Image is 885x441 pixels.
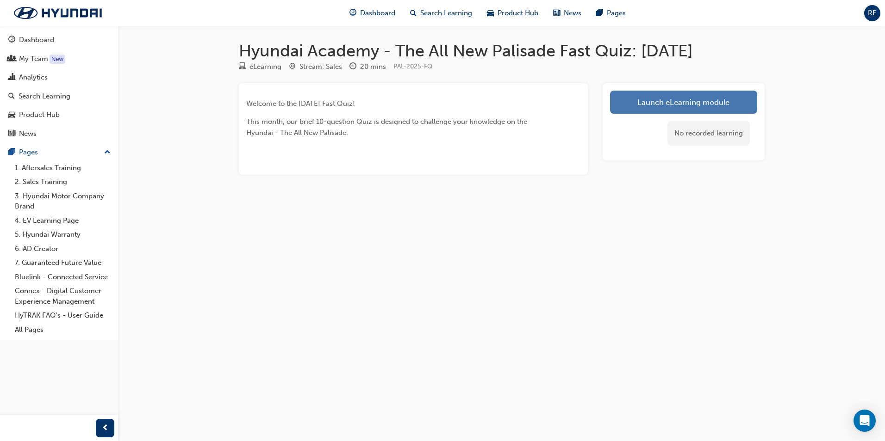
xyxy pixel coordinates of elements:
a: Dashboard [4,31,114,49]
span: car-icon [8,111,15,119]
a: Search Learning [4,88,114,105]
div: Duration [349,61,386,73]
a: All Pages [11,323,114,337]
a: Bluelink - Connected Service [11,270,114,284]
span: guage-icon [8,36,15,44]
div: No recorded learning [667,121,750,146]
span: guage-icon [349,7,356,19]
span: pages-icon [8,148,15,157]
span: car-icon [487,7,494,19]
span: news-icon [553,7,560,19]
a: 3. Hyundai Motor Company Brand [11,189,114,214]
div: Stream [289,61,342,73]
a: My Team [4,50,114,67]
a: HyTRAK FAQ's - User Guide [11,308,114,323]
button: Pages [4,144,114,161]
span: search-icon [410,7,417,19]
div: Open Intercom Messenger [854,410,876,432]
a: Product Hub [4,106,114,123]
span: learningResourceType_ELEARNING-icon [239,63,246,71]
a: Launch eLearning module [610,91,757,114]
a: Analytics [4,69,114,86]
span: people-icon [8,55,15,63]
div: Search Learning [19,91,70,102]
img: Trak [5,3,111,23]
div: My Team [19,54,48,64]
span: RE [868,8,877,18]
div: Product Hub [19,110,60,120]
a: 4. EV Learning Page [11,214,114,228]
a: Connex - Digital Customer Experience Management [11,284,114,308]
span: target-icon [289,63,296,71]
span: This month, our brief 10-question Quiz is designed to challenge your knowledge on the Hyundai - T... [246,117,529,137]
span: Learning resource code [393,62,432,70]
a: 5. Hyundai Warranty [11,227,114,242]
a: search-iconSearch Learning [403,4,480,23]
a: car-iconProduct Hub [480,4,546,23]
div: Type [239,61,281,73]
div: News [19,129,37,139]
div: Stream: Sales [299,61,342,72]
a: guage-iconDashboard [342,4,403,23]
div: 20 mins [360,61,386,72]
span: search-icon [8,92,15,101]
a: pages-iconPages [589,4,633,23]
div: Pages [19,147,38,158]
span: news-icon [8,130,15,138]
div: Tooltip anchor [50,55,65,64]
div: Dashboard [19,35,54,45]
span: up-icon [104,147,111,159]
span: pages-icon [596,7,603,19]
a: 7. Guaranteed Future Value [11,256,114,270]
a: 1. Aftersales Training [11,161,114,175]
span: chart-icon [8,73,15,82]
button: RE [864,5,880,21]
div: eLearning [249,61,281,72]
button: DashboardMy TeamAnalyticsSearch LearningProduct HubNews [4,30,114,144]
span: News [564,8,581,18]
a: news-iconNews [546,4,589,23]
span: Welcome to the [DATE] Fast Quiz! [246,99,355,108]
h1: Hyundai Academy - The All New Palisade Fast Quiz: [DATE] [239,41,765,61]
span: prev-icon [102,423,109,434]
span: Pages [607,8,626,18]
div: Analytics [19,72,48,83]
span: Search Learning [420,8,472,18]
a: 2. Sales Training [11,175,114,189]
span: Dashboard [360,8,395,18]
span: clock-icon [349,63,356,71]
span: Product Hub [498,8,538,18]
a: 6. AD Creator [11,242,114,256]
a: News [4,125,114,142]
